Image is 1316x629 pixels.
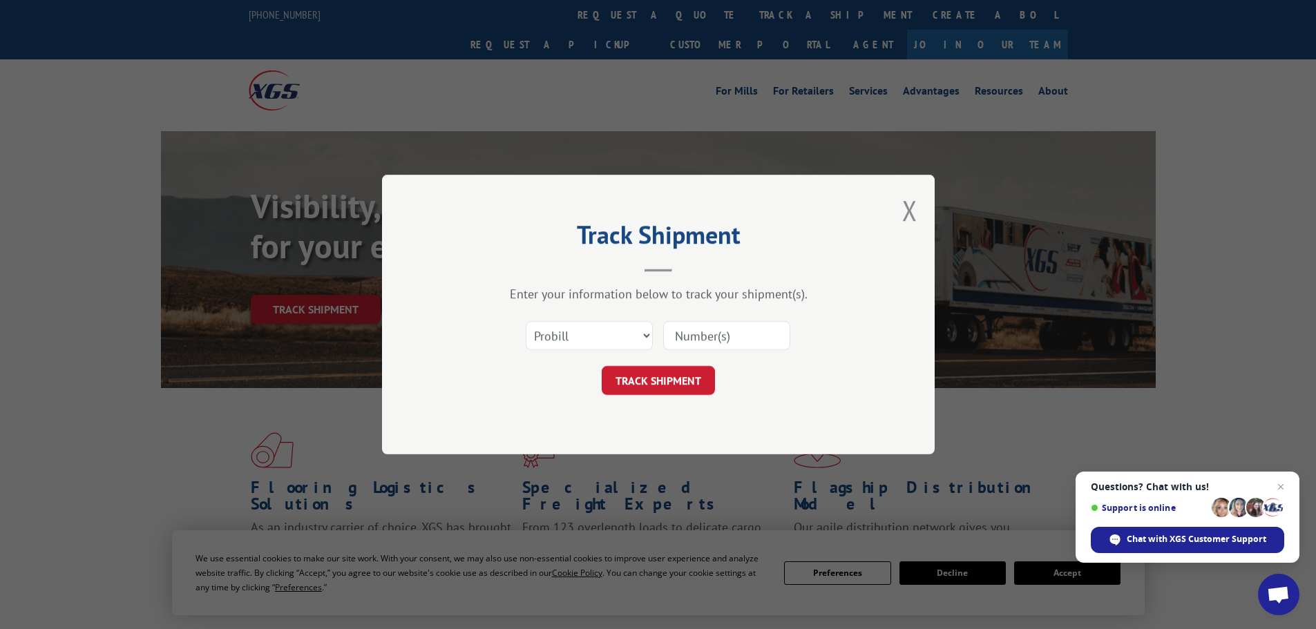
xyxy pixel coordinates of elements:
[602,366,715,395] button: TRACK SHIPMENT
[902,192,917,229] button: Close modal
[1091,503,1207,513] span: Support is online
[451,286,866,302] div: Enter your information below to track your shipment(s).
[1258,574,1299,615] a: Open chat
[663,321,790,350] input: Number(s)
[451,225,866,251] h2: Track Shipment
[1127,533,1266,545] span: Chat with XGS Customer Support
[1091,527,1284,553] span: Chat with XGS Customer Support
[1091,481,1284,492] span: Questions? Chat with us!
